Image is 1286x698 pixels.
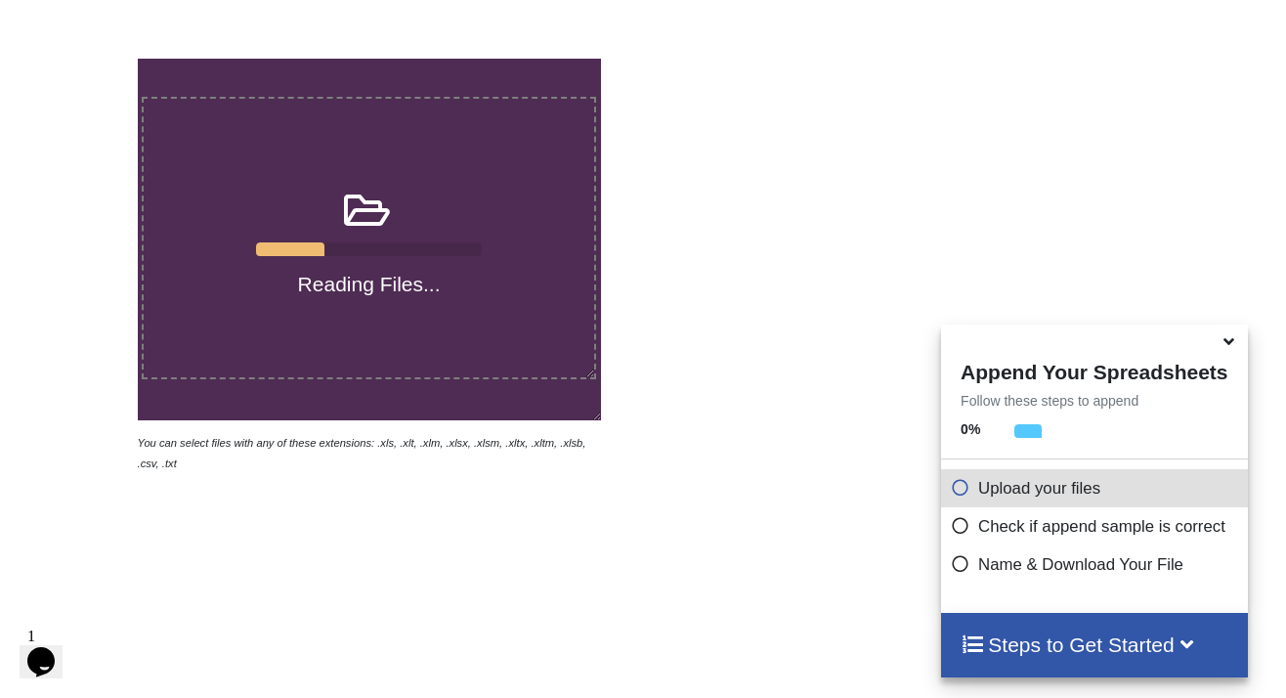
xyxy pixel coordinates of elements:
[20,620,82,678] iframe: chat widget
[951,552,1242,577] p: Name & Download Your File
[961,633,1227,657] h4: Steps to Get Started
[138,437,586,469] i: You can select files with any of these extensions: .xls, .xlt, .xlm, .xlsx, .xlsm, .xltx, .xltm, ...
[951,514,1242,539] p: Check if append sample is correct
[941,355,1247,384] h4: Append Your Spreadsheets
[144,272,594,296] h4: Reading Files...
[951,476,1242,501] p: Upload your files
[961,421,980,437] b: 0 %
[941,391,1247,411] p: Follow these steps to append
